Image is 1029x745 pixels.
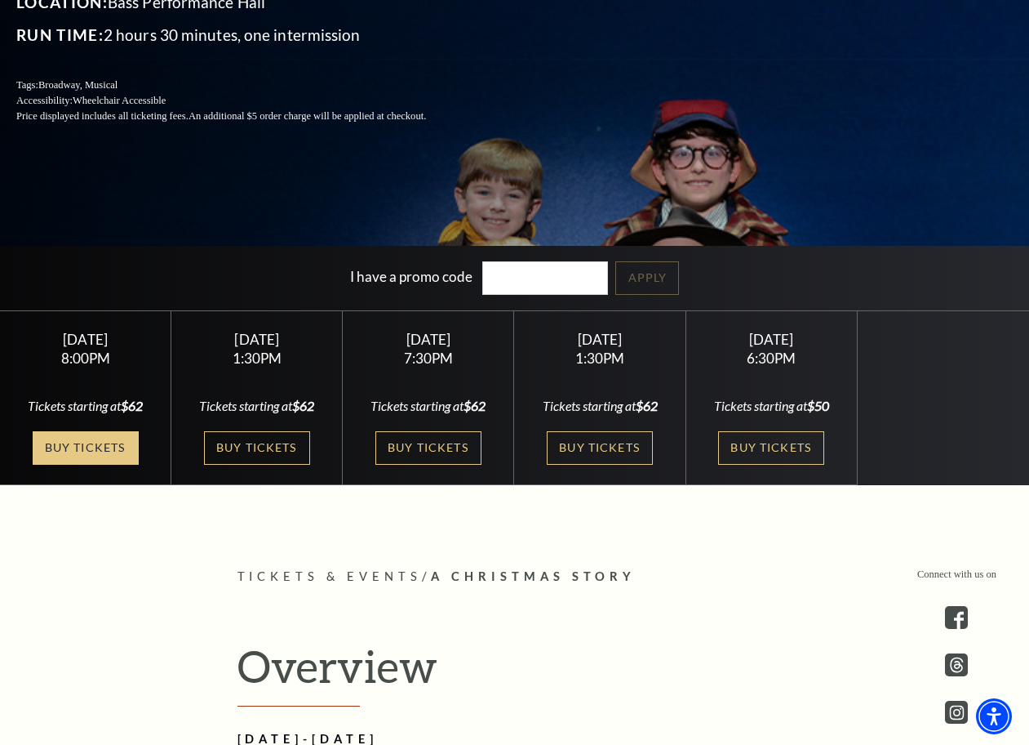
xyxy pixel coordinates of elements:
a: threads.com - open in a new tab [945,654,968,676]
span: $50 [807,398,829,413]
span: Wheelchair Accessible [73,95,166,106]
div: [DATE] [705,331,837,348]
h2: Overview [237,640,792,707]
div: Tickets starting at [362,397,495,415]
a: Buy Tickets [547,431,653,465]
a: Buy Tickets [33,431,139,465]
span: $62 [636,398,658,413]
p: / [237,567,792,587]
div: 6:30PM [705,351,837,365]
span: A Christmas Story [431,569,636,583]
a: facebook - open in a new tab [945,606,968,629]
span: $62 [292,398,314,413]
p: Connect with us on [917,567,996,582]
a: Buy Tickets [718,431,824,465]
p: Accessibility: [16,93,465,109]
div: [DATE] [191,331,323,348]
p: Price displayed includes all ticketing fees. [16,109,465,124]
span: An additional $5 order charge will be applied at checkout. [189,110,426,122]
p: Tags: [16,78,465,93]
p: 2 hours 30 minutes, one intermission [16,22,465,48]
span: Run Time: [16,25,104,44]
span: $62 [121,398,143,413]
div: Accessibility Menu [976,698,1012,734]
div: 7:30PM [362,351,495,365]
span: Broadway, Musical [38,79,118,91]
span: Tickets & Events [237,569,423,583]
div: Tickets starting at [705,397,837,415]
div: [DATE] [20,331,152,348]
a: Buy Tickets [204,431,310,465]
a: instagram - open in a new tab [945,701,968,724]
a: Buy Tickets [375,431,481,465]
div: [DATE] [362,331,495,348]
div: 8:00PM [20,351,152,365]
label: I have a promo code [350,268,472,285]
div: Tickets starting at [191,397,323,415]
div: Tickets starting at [534,397,666,415]
div: Tickets starting at [20,397,152,415]
div: [DATE] [534,331,666,348]
span: $62 [463,398,486,413]
div: 1:30PM [191,351,323,365]
div: 1:30PM [534,351,666,365]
